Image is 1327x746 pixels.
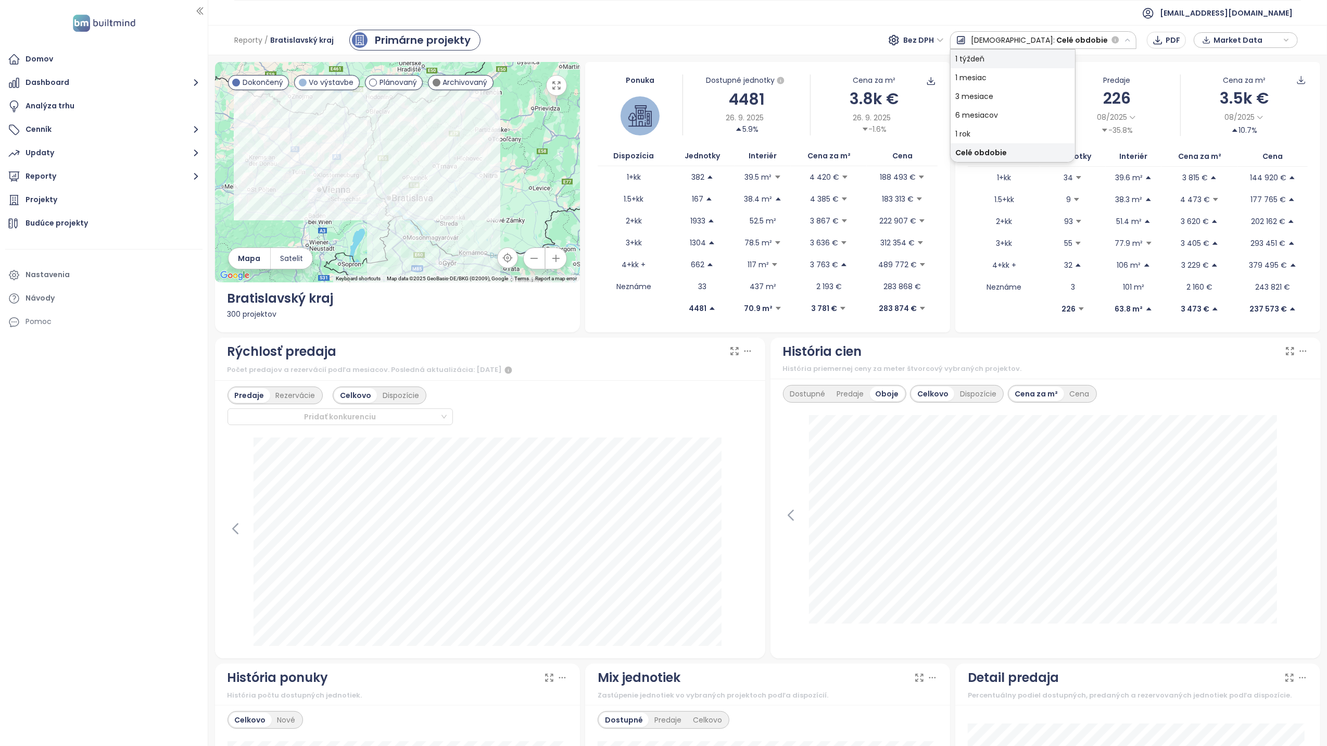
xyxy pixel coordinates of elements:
p: 283 874 € [879,303,917,314]
p: 52.5 m² [750,215,776,227]
span: caret-down [1075,240,1082,247]
div: Projekty [26,193,57,206]
p: 39.6 m² [1115,172,1143,183]
span: caret-up [1143,262,1151,269]
span: caret-down [1075,218,1082,225]
div: Nastavenia [26,268,70,281]
span: caret-down [918,173,925,181]
p: 222 907 € [879,215,916,227]
span: caret-up [709,305,716,312]
p: 3 781 € [811,303,837,314]
div: História ponuky [228,668,328,688]
p: 3 636 € [810,237,838,248]
div: Cena za m² [1223,74,1266,86]
p: 437 m² [750,281,776,292]
td: 1+kk [968,167,1040,189]
td: Neznáme [968,276,1040,298]
p: 3 763 € [810,259,838,270]
span: caret-up [1075,262,1082,269]
div: -35.8% [1101,125,1133,136]
div: Mix jednotiek [598,668,680,688]
span: / [264,31,268,49]
span: caret-down [918,217,926,225]
p: 63.8 m² [1115,303,1143,315]
span: caret-up [1288,196,1295,203]
p: 662 [691,259,704,270]
span: caret-up [1287,218,1295,225]
span: caret-down [775,305,782,312]
p: 39.5 m² [745,171,772,183]
span: caret-down [919,305,926,312]
span: caret-up [1145,174,1152,181]
div: Dostupné [599,713,649,727]
span: caret-up [1211,262,1218,269]
span: [EMAIL_ADDRESS][DOMAIN_NAME] [1160,1,1293,26]
span: caret-down [919,261,926,268]
span: caret-up [1144,218,1151,225]
div: 10.7% [1231,125,1257,136]
button: Cenník [5,119,203,140]
th: Cena za m² [1161,146,1238,167]
a: Nastavenia [5,265,203,285]
span: caret-up [1145,196,1152,203]
div: Primárne projekty [375,32,471,48]
p: 117 m² [748,259,769,270]
p: 177 765 € [1250,194,1286,205]
div: Dispozície [954,387,1002,401]
div: Pomoc [5,312,203,332]
div: Celkovo [229,713,272,727]
button: PDF [1147,32,1186,48]
div: Cena za m² [853,74,895,86]
p: 382 [691,171,704,183]
span: caret-down [1145,240,1153,247]
div: Predaje [649,713,687,727]
span: caret-up [1290,262,1297,269]
p: 33 [698,281,706,292]
p: 226 [1061,303,1076,315]
p: 38.4 m² [744,193,773,205]
p: 183 313 € [882,193,914,205]
div: Rýchlosť predaja [228,342,337,362]
td: 1.5+kk [968,189,1040,210]
div: Dispozície [377,388,425,403]
span: caret-up [775,195,782,203]
span: 26. 9. 2025 [853,112,891,123]
button: Updaty [5,143,203,164]
div: Predaje [831,387,870,401]
span: caret-down [774,173,781,181]
td: 3+kk [968,232,1040,254]
p: 101 m² [1123,281,1144,293]
p: 3 [1071,281,1075,293]
p: 9 [1066,194,1071,205]
p: 202 162 € [1251,216,1285,227]
div: Oboje [870,387,905,401]
div: 3.5k € [1181,86,1308,110]
p: 144 920 € [1250,172,1286,183]
p: 489 772 € [878,259,917,270]
span: caret-up [1211,218,1218,225]
p: 34 [1064,172,1073,183]
th: Cena za m² [791,146,867,166]
td: Neznáme [598,276,670,297]
span: caret-down [1073,196,1080,203]
p: 3 229 € [1181,259,1209,271]
div: Celkovo [334,388,377,403]
span: caret-down [917,239,924,246]
button: Mapa [229,248,270,269]
span: caret-down [916,195,923,203]
p: 4 473 € [1180,194,1210,205]
span: caret-up [1145,305,1153,313]
p: 38.3 m² [1116,194,1143,205]
div: Celkovo [687,713,728,727]
p: 293 451 € [1251,238,1286,249]
span: Reporty [234,31,262,49]
p: 312 354 € [880,237,915,248]
span: caret-down [1212,196,1219,203]
div: 1 mesiac [951,68,1075,87]
th: Interiér [1106,146,1161,167]
a: primary [349,30,481,51]
span: caret-down [840,239,848,246]
div: 1 týždeň [951,49,1075,68]
span: [DEMOGRAPHIC_DATA]: [971,31,1055,49]
p: 51.4 m² [1116,216,1142,227]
